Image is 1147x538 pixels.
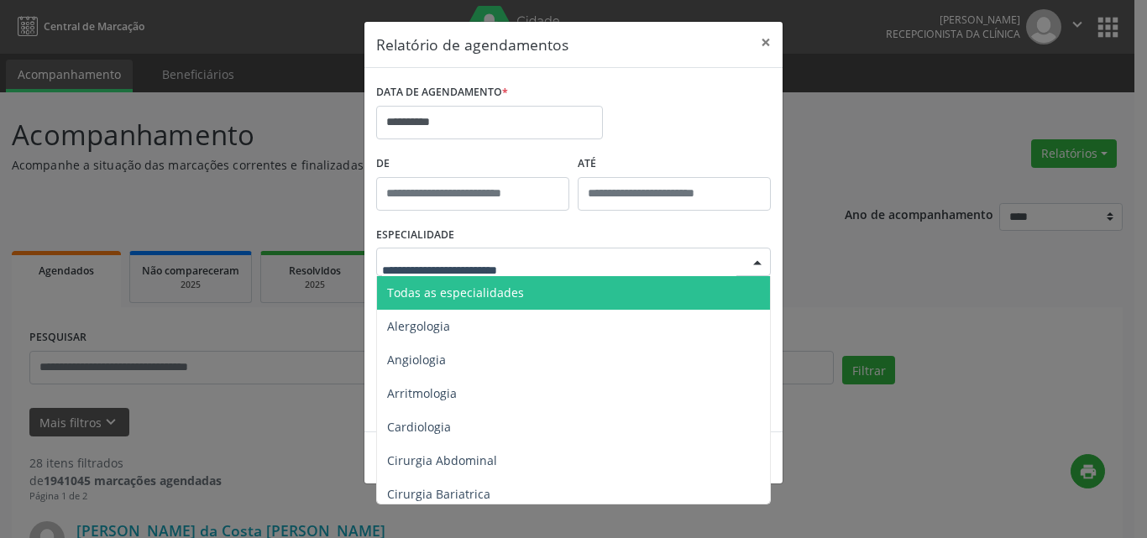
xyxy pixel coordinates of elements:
label: ESPECIALIDADE [376,222,454,248]
label: De [376,151,569,177]
h5: Relatório de agendamentos [376,34,568,55]
span: Alergologia [387,318,450,334]
label: DATA DE AGENDAMENTO [376,80,508,106]
label: ATÉ [578,151,771,177]
span: Arritmologia [387,385,457,401]
button: Close [749,22,783,63]
span: Cirurgia Abdominal [387,452,497,468]
span: Cirurgia Bariatrica [387,486,490,502]
span: Angiologia [387,352,446,368]
span: Todas as especialidades [387,285,524,300]
span: Cardiologia [387,419,451,435]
